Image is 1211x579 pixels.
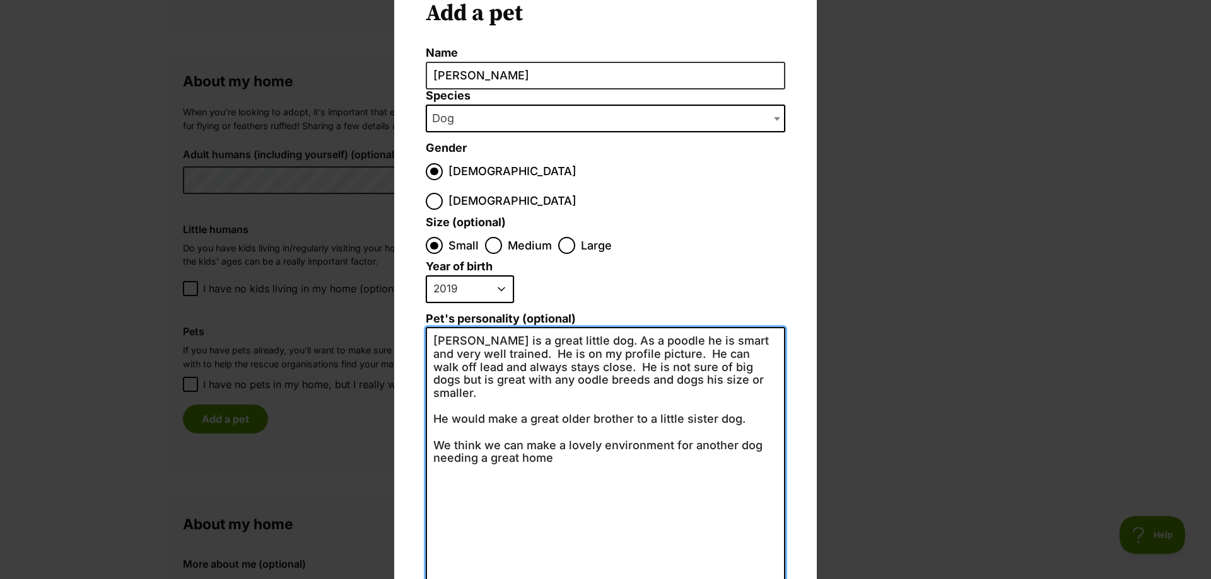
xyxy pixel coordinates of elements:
[427,110,467,127] span: Dog
[581,237,612,254] span: Large
[426,89,785,103] label: Species
[508,237,552,254] span: Medium
[448,193,576,210] span: [DEMOGRAPHIC_DATA]
[426,47,785,60] label: Name
[426,142,467,155] label: Gender
[448,237,479,254] span: Small
[426,216,506,229] label: Size (optional)
[426,260,493,273] label: Year of birth
[426,105,785,132] span: Dog
[426,312,785,326] label: Pet's personality (optional)
[448,163,576,180] span: [DEMOGRAPHIC_DATA]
